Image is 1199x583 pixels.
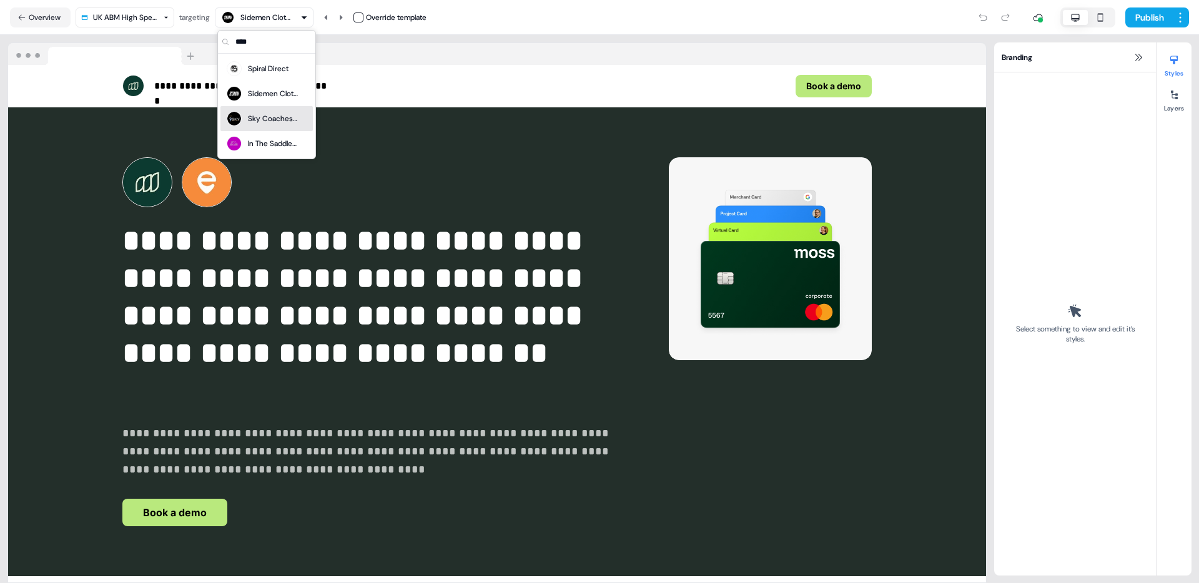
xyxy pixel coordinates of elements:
[10,7,71,27] button: Overview
[1157,85,1192,112] button: Layers
[179,11,210,24] div: targeting
[240,11,290,24] div: Sidemen Clothing Ltd
[248,62,289,75] div: Spiral Direct
[248,137,298,150] div: In The Saddle Limited
[122,499,634,526] div: Book a demo
[8,43,200,66] img: Browser topbar
[366,11,427,24] div: Override template
[1157,50,1192,77] button: Styles
[1012,324,1138,344] div: Select something to view and edit it’s styles.
[502,75,872,97] div: Book a demo
[122,499,227,526] button: Book a demo
[1125,7,1172,27] button: Publish
[994,42,1156,72] div: Branding
[669,157,872,360] img: Image
[93,11,159,24] div: UK ABM High Spend Generic
[215,7,313,27] button: Sidemen Clothing Ltd
[248,87,298,100] div: Sidemen Clothing Ltd
[796,75,872,97] button: Book a demo
[669,157,872,527] div: Image
[248,112,298,125] div: Sky Coaches Limited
